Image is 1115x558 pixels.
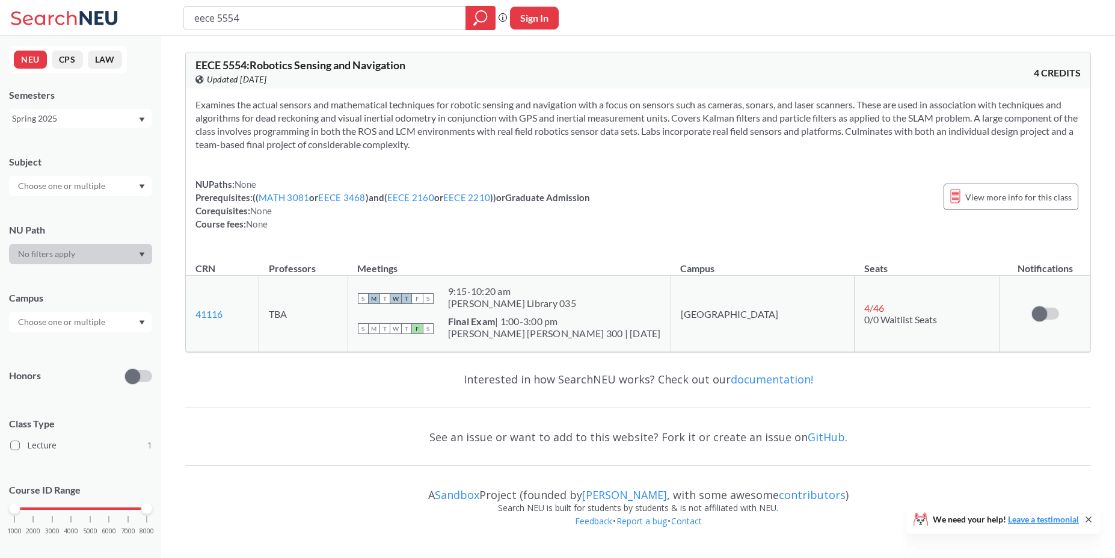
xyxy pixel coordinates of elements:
span: F [412,323,423,334]
div: Search NEU is built for students by students & is not affiliated with NEU. [185,501,1091,515]
div: 9:15 - 10:20 am [448,285,576,297]
div: Dropdown arrow [9,244,152,264]
span: M [369,293,379,304]
svg: Dropdown arrow [139,117,145,122]
div: Spring 2025 [12,112,138,125]
a: EECE 3468 [318,192,365,203]
span: We need your help! [933,515,1079,524]
div: Semesters [9,88,152,102]
div: A Project (founded by , with some awesome ) [185,477,1091,501]
span: F [412,293,423,304]
span: 5000 [83,528,97,535]
a: EECE 2210 [443,192,490,203]
span: T [401,323,412,334]
th: Seats [855,250,1000,276]
td: [GEOGRAPHIC_DATA] [671,276,855,352]
input: Choose one or multiple [12,315,113,329]
a: Leave a testimonial [1008,514,1079,524]
b: Final Exam [448,315,496,327]
span: EECE 5554 : Robotics Sensing and Navigation [195,58,405,72]
a: Feedback [574,515,613,527]
a: Contact [671,515,702,527]
td: TBA [259,276,348,352]
div: magnifying glass [465,6,496,30]
span: T [379,323,390,334]
span: S [423,293,434,304]
div: See an issue or want to add to this website? Fork it or create an issue on . [185,420,1091,454]
div: NU Path [9,223,152,237]
span: None [235,179,256,190]
span: M [369,323,379,334]
th: Professors [259,250,348,276]
span: None [246,219,268,229]
span: Updated [DATE] [207,73,266,86]
span: Class Type [9,417,152,430]
th: Campus [671,250,855,276]
a: Report a bug [616,515,668,527]
input: Choose one or multiple [12,179,113,193]
div: | 1:00-3:00 pm [448,315,661,327]
button: LAW [88,51,122,69]
a: [PERSON_NAME] [582,488,667,502]
span: 4 / 46 [864,302,884,314]
span: 3000 [45,528,60,535]
a: 41116 [195,308,223,320]
a: GitHub [808,430,845,444]
span: W [390,323,401,334]
span: T [379,293,390,304]
span: 1000 [7,528,22,535]
a: EECE 2160 [387,192,434,203]
div: Campus [9,291,152,305]
span: 4000 [64,528,78,535]
div: Dropdown arrow [9,176,152,196]
div: NUPaths: Prerequisites: ( ( or ) and ( or ) ) or Graduate Admission Corequisites: Course fees: [195,178,590,231]
span: T [401,293,412,304]
svg: magnifying glass [473,10,488,26]
th: Meetings [348,250,671,276]
a: contributors [779,488,846,502]
span: 2000 [26,528,40,535]
svg: Dropdown arrow [139,320,145,325]
a: MATH 3081 [259,192,309,203]
p: Course ID Range [9,483,152,497]
button: NEU [14,51,47,69]
span: S [423,323,434,334]
span: None [250,205,272,216]
button: CPS [52,51,83,69]
div: Spring 2025Dropdown arrow [9,109,152,128]
svg: Dropdown arrow [139,252,145,257]
span: 8000 [140,528,154,535]
span: View more info for this class [965,190,1072,205]
div: Subject [9,155,152,169]
div: [PERSON_NAME] Library 035 [448,297,576,309]
div: Interested in how SearchNEU works? Check out our [185,362,1091,397]
span: S [358,323,369,334]
button: Sign In [510,7,559,29]
span: 0/0 Waitlist Seats [864,314,937,325]
p: Honors [9,369,41,383]
svg: Dropdown arrow [139,184,145,189]
div: • • [185,515,1091,546]
div: CRN [195,262,215,275]
span: S [358,293,369,304]
section: Examines the actual sensors and mathematical techniques for robotic sensing and navigation with a... [195,98,1081,151]
span: 4 CREDITS [1034,66,1081,79]
span: 6000 [102,528,116,535]
th: Notifications [1000,250,1090,276]
span: W [390,293,401,304]
a: documentation! [731,372,813,386]
span: 1 [147,439,152,452]
div: Dropdown arrow [9,312,152,332]
div: [PERSON_NAME] [PERSON_NAME] 300 | [DATE] [448,327,661,339]
span: 7000 [121,528,135,535]
label: Lecture [10,438,152,453]
a: Sandbox [435,488,479,502]
input: Class, professor, course number, "phrase" [193,8,457,28]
